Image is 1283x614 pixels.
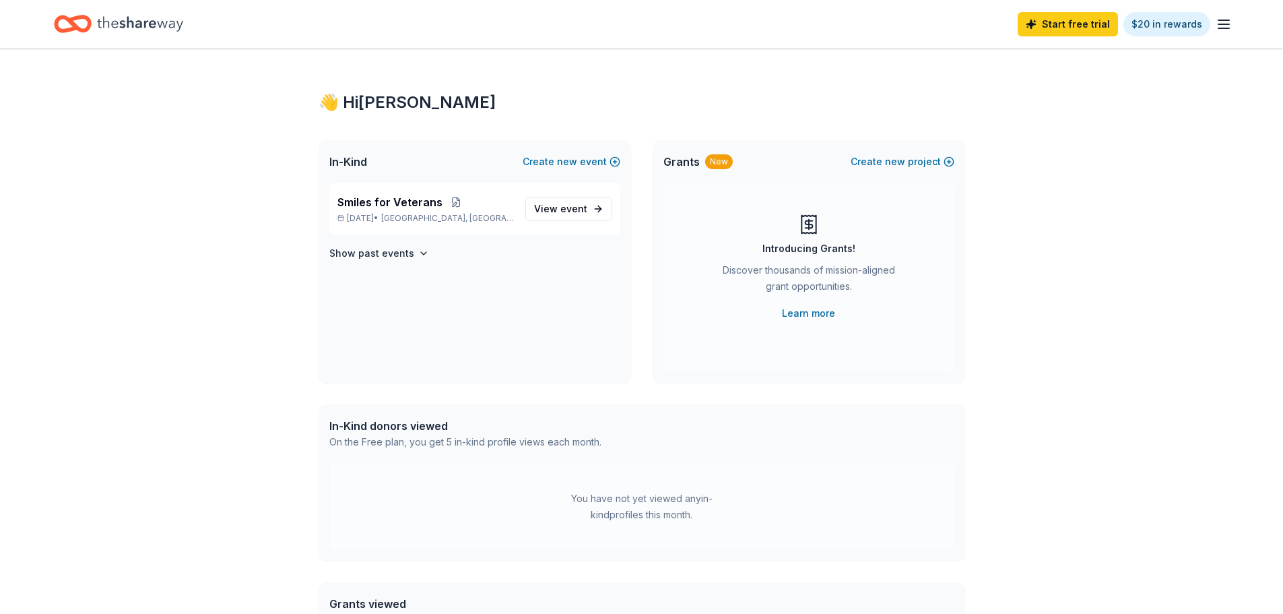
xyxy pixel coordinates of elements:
[329,245,429,262] button: Show past events
[851,154,954,170] button: Createnewproject
[717,262,900,300] div: Discover thousands of mission-aligned grant opportunities.
[663,154,700,170] span: Grants
[329,245,414,262] h4: Show past events
[329,418,601,434] div: In-Kind donors viewed
[1123,12,1210,36] a: $20 in rewards
[762,241,855,257] div: Introducing Grants!
[54,8,183,40] a: Home
[525,197,612,221] a: View event
[534,201,587,217] span: View
[885,154,905,170] span: new
[319,92,965,113] div: 👋 Hi [PERSON_NAME]
[337,194,442,210] span: Smiles for Veterans
[782,305,835,321] a: Learn more
[1018,12,1118,36] a: Start free trial
[523,154,620,170] button: Createnewevent
[557,154,577,170] span: new
[337,213,515,224] p: [DATE] •
[705,154,733,169] div: New
[329,154,367,170] span: In-Kind
[560,203,587,214] span: event
[558,491,726,523] div: You have not yet viewed any in-kind profiles this month.
[381,213,514,224] span: [GEOGRAPHIC_DATA], [GEOGRAPHIC_DATA]
[329,434,601,450] div: On the Free plan, you get 5 in-kind profile views each month.
[329,596,594,612] div: Grants viewed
